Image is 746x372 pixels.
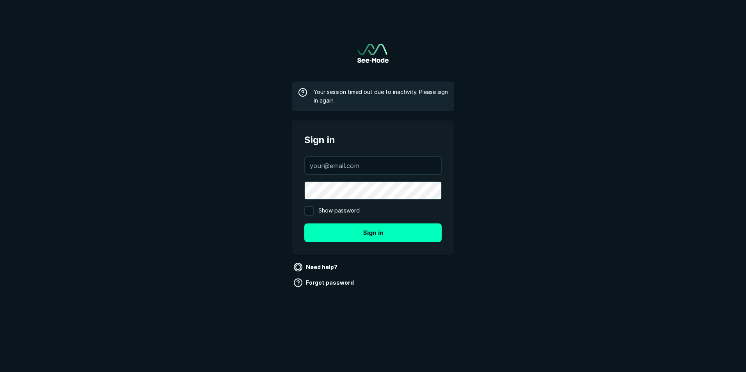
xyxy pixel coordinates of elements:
img: See-Mode Logo [357,44,389,63]
input: your@email.com [305,157,441,174]
span: Show password [318,206,360,216]
a: Need help? [292,261,341,273]
span: Sign in [304,133,442,147]
button: Sign in [304,223,442,242]
a: Forgot password [292,276,357,289]
span: Your session timed out due to inactivity. Please sign in again. [314,88,448,105]
a: Go to sign in [357,44,389,63]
